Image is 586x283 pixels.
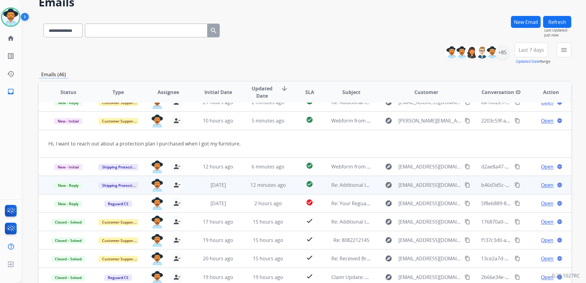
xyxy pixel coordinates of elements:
mat-icon: language [557,182,562,188]
span: Closed – Solved [51,256,85,262]
span: Closed – Solved [51,219,85,225]
span: Open [541,181,554,189]
span: Open [541,200,554,207]
span: SLA [305,89,314,96]
span: New - Reply [54,182,82,189]
span: 2203c59f-a7bc-4ed2-9b77-d67b0e3e4d4b [481,117,576,124]
span: Status [60,89,76,96]
mat-icon: language [557,164,562,169]
span: 176870a0-1425-4ab5-b0c5-51c636bc921e [481,218,576,225]
mat-icon: content_copy [515,256,520,261]
mat-icon: content_copy [465,237,470,243]
mat-icon: language [557,274,562,280]
span: 12 minutes ago [250,182,286,188]
span: Updated Date [248,85,276,100]
mat-icon: inbox [7,88,14,95]
mat-icon: content_copy [515,201,520,206]
span: 5f8eb889-8d80-412d-bde7-b67c98e34196 [481,200,576,207]
mat-icon: content_copy [515,274,520,280]
button: Refresh [543,16,571,28]
span: Range [516,59,550,64]
mat-icon: person_remove [173,163,181,170]
span: 19 hours ago [203,237,233,243]
span: [DATE] [211,182,226,188]
span: Conversation ID [481,89,521,96]
p: Emails (46) [39,71,68,78]
span: New - Initial [54,118,82,124]
span: [EMAIL_ADDRESS][DOMAIN_NAME] [398,255,461,262]
mat-icon: content_copy [515,182,520,188]
span: Customer [414,89,438,96]
span: Re: Your Reguard Claim [331,200,386,207]
span: 15 hours ago [253,237,283,243]
span: 19 hours ago [203,274,233,281]
span: 15 hours ago [253,255,283,262]
mat-icon: person_remove [173,255,181,262]
span: b46d3d5c-a364-4ba1-ad3f-a66ec8f205ae [481,182,574,188]
div: Hi, I want to reach out about a protection plan I purchased when I got my furniture. [48,140,462,147]
span: Closed – Solved [51,274,85,281]
mat-icon: check [306,236,313,243]
span: Last Updated: [544,28,571,33]
mat-icon: content_copy [515,164,520,169]
span: 13ce2a7d-0d55-4ce3-8e04-9fe88b5473b8 [481,255,575,262]
mat-icon: person_remove [173,117,181,124]
mat-icon: person_remove [173,181,181,189]
span: 20 hours ago [203,255,233,262]
img: agent-avatar [151,216,163,228]
mat-icon: person_remove [173,236,181,244]
button: Updated Date [516,59,540,64]
mat-icon: menu [560,46,568,54]
span: Shipping Protection [98,182,140,189]
span: [EMAIL_ADDRESS][DOMAIN_NAME] [398,236,461,244]
span: 6 minutes ago [252,163,284,170]
mat-icon: person_remove [173,218,181,225]
mat-icon: content_copy [465,182,470,188]
mat-icon: explore [385,200,392,207]
img: agent-avatar [151,179,163,192]
span: [EMAIL_ADDRESS][DOMAIN_NAME] [398,274,461,281]
span: 10 hours ago [203,117,233,124]
span: [DATE] [211,200,226,207]
mat-icon: check_circle [306,116,313,123]
span: 15 hours ago [253,218,283,225]
mat-icon: content_copy [515,219,520,225]
span: Customer Support [98,237,138,244]
mat-icon: check [306,217,313,225]
mat-icon: arrow_downward [281,85,288,92]
span: 12 hours ago [203,163,233,170]
mat-icon: content_copy [515,237,520,243]
mat-icon: content_copy [465,219,470,225]
span: Shipping Protection [98,164,140,170]
mat-icon: home [7,35,14,42]
img: agent-avatar [151,252,163,265]
span: Open [541,163,554,170]
span: Open [541,274,554,281]
mat-icon: explore [385,255,392,262]
mat-icon: check [306,273,313,280]
span: Re: Received Broken and box destroyed. [331,255,424,262]
span: [EMAIL_ADDRESS][DOMAIN_NAME] [398,181,461,189]
span: [PERSON_NAME][EMAIL_ADDRESS][DOMAIN_NAME] [398,117,461,124]
span: f137c3d0-a854-4438-b5ee-8640b9739982 [481,237,575,243]
span: Last 7 days [519,49,544,51]
div: +85 [495,45,510,60]
span: Re: 8082212145 [333,237,369,243]
span: Webform from [PERSON_NAME][EMAIL_ADDRESS][DOMAIN_NAME] on [DATE] [331,117,508,124]
span: Customer Support [98,219,138,225]
th: Action [521,81,571,103]
span: Open [541,236,554,244]
span: 17 hours ago [203,218,233,225]
span: [EMAIL_ADDRESS][DOMAIN_NAME] [398,218,461,225]
span: Just now [544,33,571,38]
mat-icon: check_circle [306,180,313,188]
mat-icon: content_copy [465,201,470,206]
mat-icon: check_circle [306,199,313,206]
span: New - Reply [54,201,82,207]
span: 2 hours ago [254,200,282,207]
mat-icon: language [557,219,562,225]
mat-icon: check [306,254,313,261]
img: agent-avatar [151,197,163,210]
span: Reguard CS [104,201,132,207]
span: Open [541,218,554,225]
